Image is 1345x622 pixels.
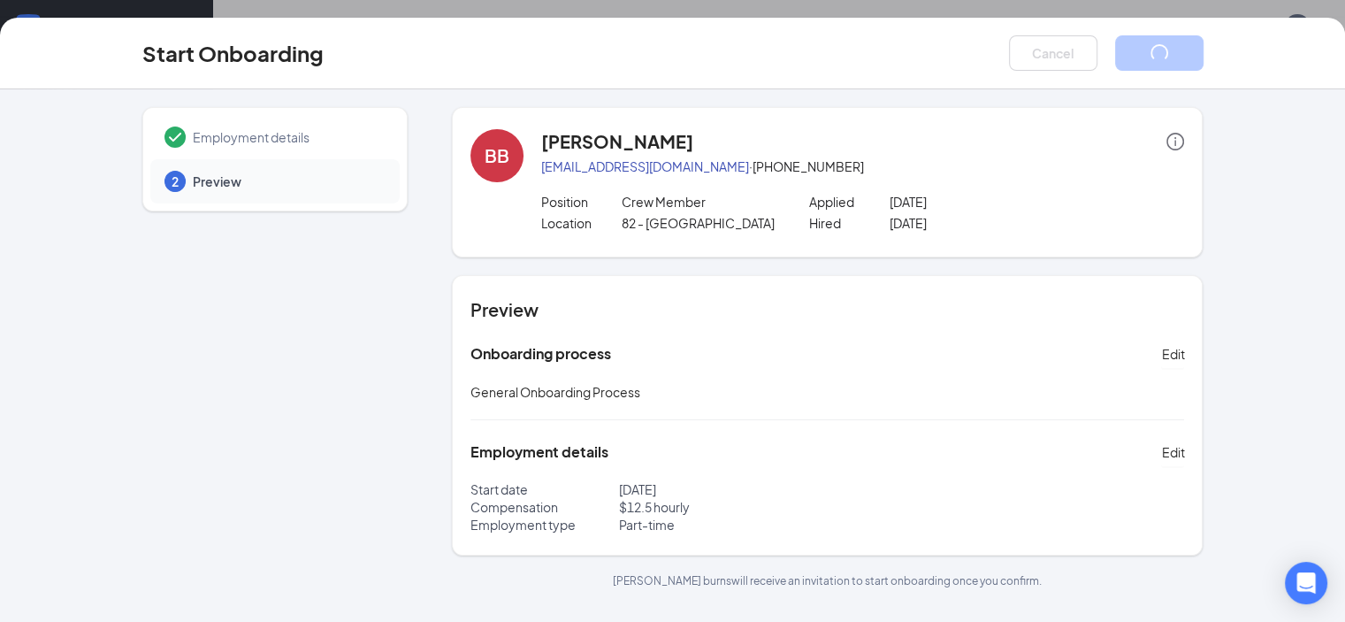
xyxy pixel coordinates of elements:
p: [DATE] [890,193,1051,211]
p: Hired [809,214,890,232]
span: 2 [172,173,179,190]
span: Edit [1161,345,1184,363]
span: Employment details [193,128,382,146]
p: [DATE] [890,214,1051,232]
p: Crew Member [621,193,782,211]
p: 82 - [GEOGRAPHIC_DATA] [621,214,782,232]
h5: Onboarding process [470,344,611,364]
p: Applied [809,193,890,211]
span: info-circle [1166,133,1184,150]
p: $ 12.5 hourly [619,498,828,516]
p: [PERSON_NAME] burns will receive an invitation to start onboarding once you confirm. [452,573,1204,588]
p: Compensation [470,498,619,516]
svg: Checkmark [164,127,186,148]
div: Open Intercom Messenger [1285,562,1327,604]
h5: Employment details [470,442,608,462]
h4: Preview [470,297,1185,322]
p: Part-time [619,516,828,534]
button: Edit [1161,438,1184,466]
a: [EMAIL_ADDRESS][DOMAIN_NAME] [541,158,749,174]
h3: Start Onboarding [142,38,324,68]
p: · [PHONE_NUMBER] [541,157,1185,175]
button: Cancel [1009,35,1097,71]
h4: [PERSON_NAME] [541,129,693,154]
p: Location [541,214,622,232]
p: Start date [470,480,619,498]
span: Preview [193,173,382,190]
div: BB [485,143,509,168]
p: Position [541,193,622,211]
button: Edit [1161,340,1184,368]
span: General Onboarding Process [470,384,640,400]
p: Employment type [470,516,619,534]
span: Edit [1161,443,1184,461]
p: [DATE] [619,480,828,498]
